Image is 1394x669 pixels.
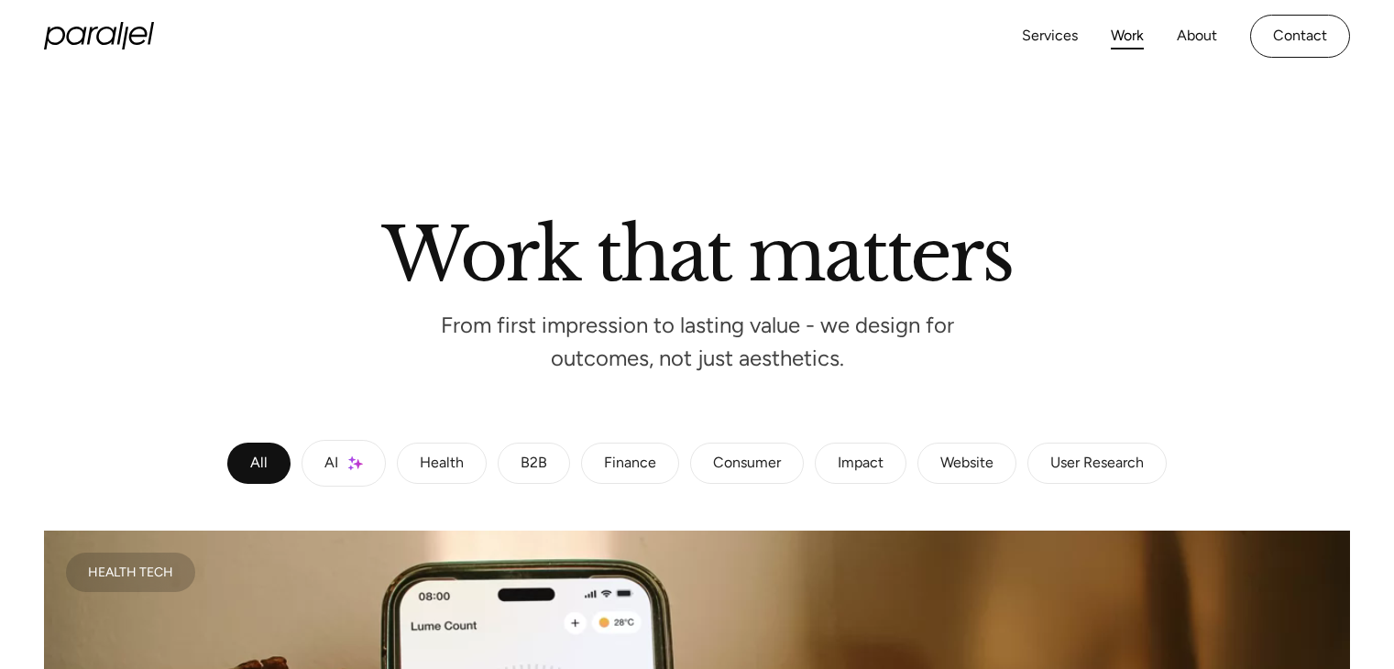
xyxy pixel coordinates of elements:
[1111,23,1144,49] a: Work
[324,458,338,469] div: AI
[1022,23,1078,49] a: Services
[250,458,268,469] div: All
[940,458,993,469] div: Website
[88,567,173,576] div: Health Tech
[1250,15,1350,58] a: Contact
[838,458,884,469] div: Impact
[1177,23,1217,49] a: About
[423,318,972,367] p: From first impression to lasting value - we design for outcomes, not just aesthetics.
[1050,458,1144,469] div: User Research
[420,458,464,469] div: Health
[521,458,547,469] div: B2B
[713,458,781,469] div: Consumer
[604,458,656,469] div: Finance
[175,219,1220,281] h2: Work that matters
